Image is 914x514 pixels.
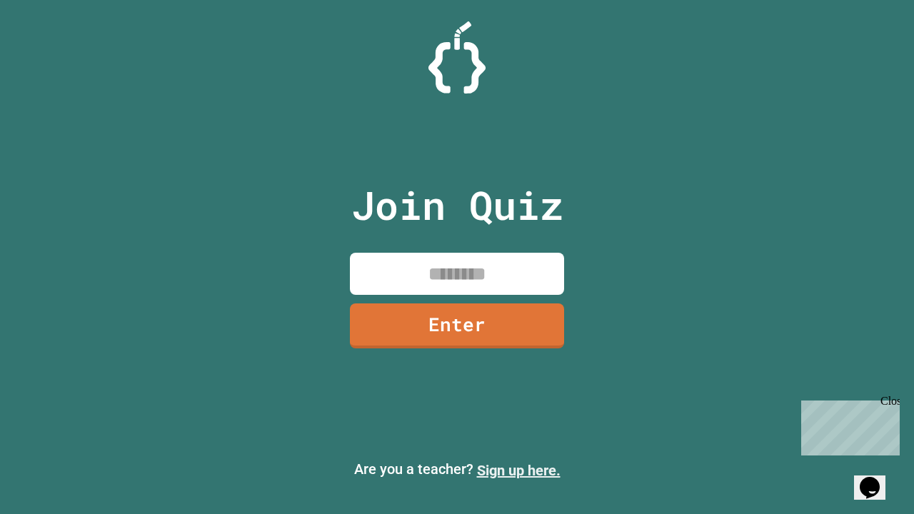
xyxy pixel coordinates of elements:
a: Enter [350,303,564,348]
iframe: chat widget [854,457,900,500]
img: Logo.svg [428,21,486,94]
a: Sign up here. [477,462,561,479]
iframe: chat widget [795,395,900,455]
p: Are you a teacher? [11,458,903,481]
div: Chat with us now!Close [6,6,99,91]
p: Join Quiz [351,176,563,235]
